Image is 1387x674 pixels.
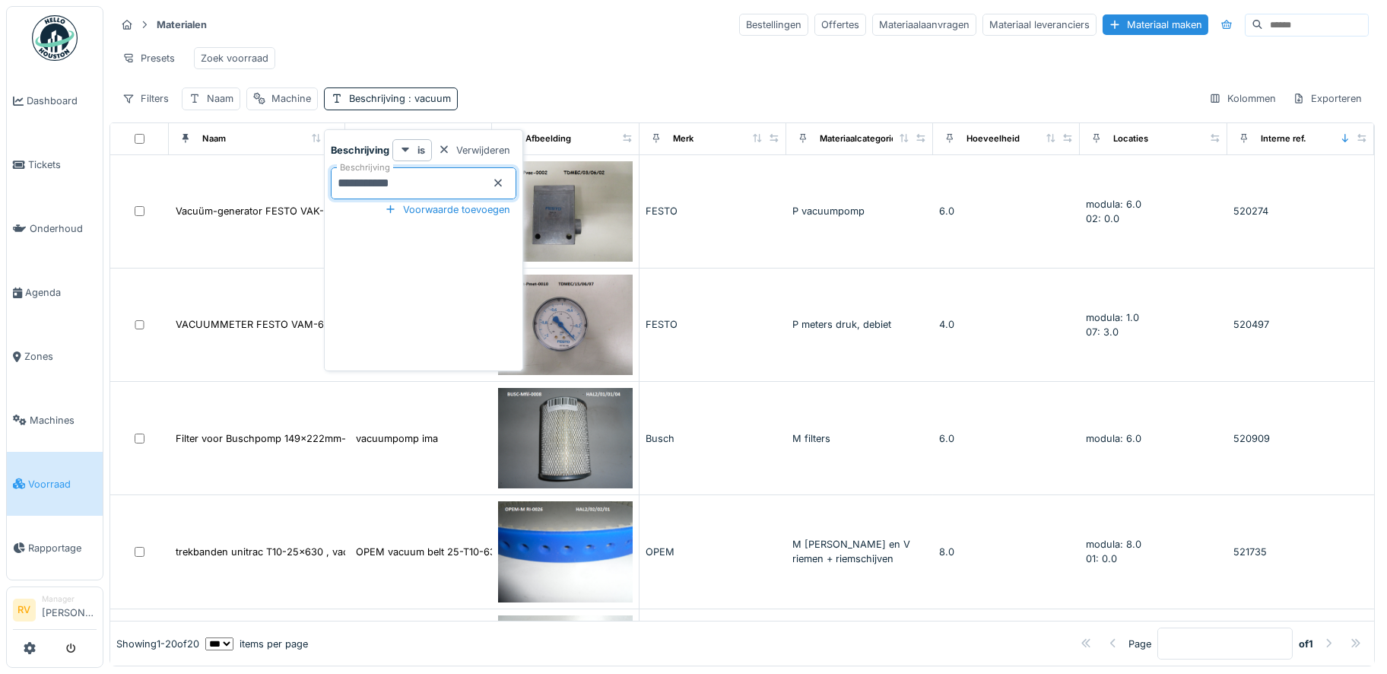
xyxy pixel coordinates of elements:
[417,143,425,157] strong: is
[1086,213,1119,224] span: 02: 0.0
[814,14,866,36] div: Offertes
[498,501,632,602] img: trekbanden unitrac T10-25x630 , vacuum , blauw 7mm
[498,275,632,375] img: VACUUMMETER FESTO VAM-63-V1/0-R1/4-EN
[1086,553,1117,564] span: 01: 0.0
[176,317,397,332] div: VACUUMMETER FESTO VAM-63-V1/0-R1/4-EN
[1202,87,1283,110] div: Kolommen
[28,157,97,172] span: Tickets
[30,221,97,236] span: Onderhoud
[205,637,308,651] div: items per page
[116,87,176,110] div: Filters
[201,51,268,65] div: Zoek voorraad
[116,637,199,651] div: Showing 1 - 20 of 20
[1086,326,1119,338] span: 07: 3.0
[1086,312,1139,323] span: modula: 1.0
[27,94,97,108] span: Dashboard
[405,93,451,104] span: : vacuum
[337,161,393,174] label: Beschrijving
[42,593,97,626] li: [PERSON_NAME]
[1103,14,1208,35] div: Materiaal maken
[646,204,780,218] div: FESTO
[176,545,430,559] div: trekbanden unitrac T10-25x630 , vacuum , blauw 7mm
[498,388,632,488] img: Filter voor Buschpomp 149x222mm-vacuumpomp ima
[646,431,780,446] div: Busch
[939,204,1074,218] div: 6.0
[1299,637,1313,651] strong: of 1
[939,545,1074,559] div: 8.0
[202,132,226,145] div: Naam
[1233,317,1368,332] div: 520497
[673,132,693,145] div: Merk
[939,431,1074,446] div: 6.0
[792,431,927,446] div: M filters
[739,14,808,36] div: Bestellingen
[872,14,976,36] div: Materiaalaanvragen
[356,545,599,559] div: OPEM vacuum belt 25-T10-630 +7mm silam blue L...
[13,599,36,622] li: RV
[1233,545,1368,559] div: 521735
[498,161,632,262] img: Vacuüm-generator FESTO VAK-1/4
[42,593,97,605] div: Manager
[28,477,97,491] span: Voorraad
[1086,539,1141,550] span: modula: 8.0
[939,317,1074,332] div: 4.0
[1286,87,1369,110] div: Exporteren
[1128,637,1151,651] div: Page
[24,349,97,364] span: Zones
[966,132,1020,145] div: Hoeveelheid
[1113,132,1148,145] div: Locaties
[379,199,516,220] div: Voorwaarde toevoegen
[207,91,233,106] div: Naam
[646,317,780,332] div: FESTO
[1233,204,1368,218] div: 520274
[646,545,780,559] div: OPEM
[151,17,213,32] strong: Materialen
[1086,199,1141,210] span: modula: 6.0
[28,541,97,555] span: Rapportage
[1233,431,1368,446] div: 520909
[792,317,927,332] div: P meters druk, debiet
[176,204,338,218] div: Vacuüm-generator FESTO VAK-1/4
[1086,433,1141,444] span: modula: 6.0
[116,47,182,69] div: Presets
[356,431,438,446] div: vacuumpomp ima
[349,91,451,106] div: Beschrijving
[25,285,97,300] span: Agenda
[820,132,897,145] div: Materiaalcategorie
[271,91,311,106] div: Machine
[30,413,97,428] span: Machines
[32,15,78,61] img: Badge_color-CXgf-gQk.svg
[432,140,516,161] div: Verwijderen
[982,14,1097,36] div: Materiaal leveranciers
[525,132,571,145] div: Afbeelding
[792,537,927,566] div: M [PERSON_NAME] en V riemen + riemschijven
[176,431,428,446] div: Filter voor Buschpomp 149x222mm-vacuumpomp ima
[331,143,389,157] strong: Beschrijving
[1261,132,1306,145] div: Interne ref.
[792,204,927,218] div: P vacuumpomp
